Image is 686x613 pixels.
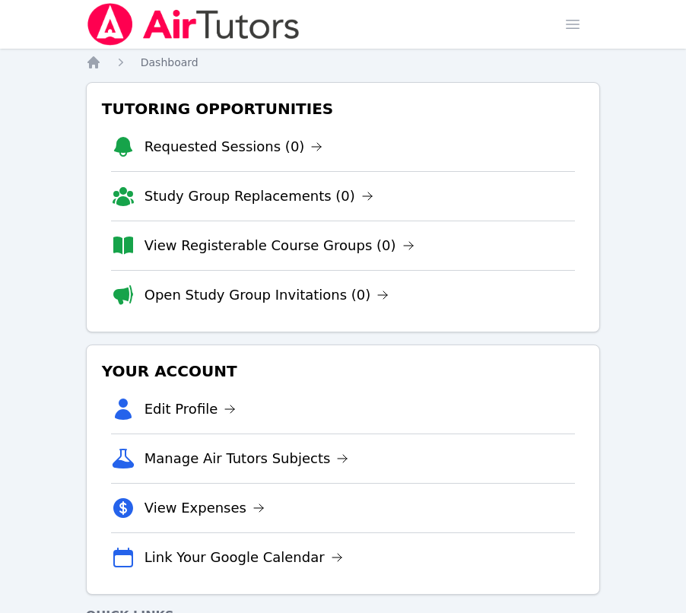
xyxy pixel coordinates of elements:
[141,56,198,68] span: Dashboard
[145,547,343,568] a: Link Your Google Calendar
[145,136,323,157] a: Requested Sessions (0)
[145,235,414,256] a: View Registerable Course Groups (0)
[141,55,198,70] a: Dashboard
[145,497,265,519] a: View Expenses
[86,55,601,70] nav: Breadcrumb
[145,284,389,306] a: Open Study Group Invitations (0)
[145,186,373,207] a: Study Group Replacements (0)
[145,448,349,469] a: Manage Air Tutors Subjects
[99,357,588,385] h3: Your Account
[99,95,588,122] h3: Tutoring Opportunities
[145,399,237,420] a: Edit Profile
[86,3,301,46] img: Air Tutors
